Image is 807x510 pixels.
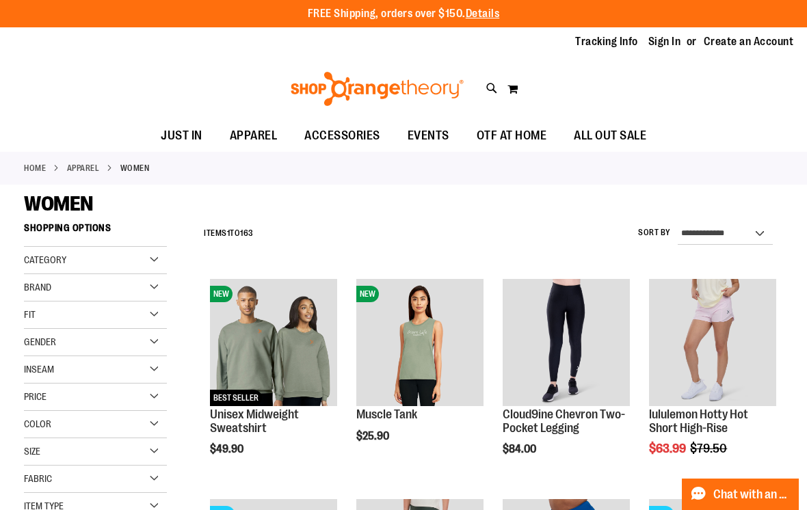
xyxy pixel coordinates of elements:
a: lululemon Hotty Hot Short High-Rise [649,407,748,435]
span: $49.90 [210,443,246,455]
a: Cloud9ine Chevron Two-Pocket Legging [503,407,625,435]
span: OTF AT HOME [477,120,547,151]
a: Muscle Tank [356,407,417,421]
span: NEW [356,286,379,302]
span: ACCESSORIES [304,120,380,151]
a: Muscle TankNEW [356,279,484,408]
a: lululemon Hotty Hot Short High-Rise [649,279,776,408]
span: Inseam [24,364,54,375]
span: Category [24,254,66,265]
div: product [496,272,637,490]
img: Shop Orangetheory [289,72,466,106]
span: Gender [24,336,56,347]
span: JUST IN [161,120,202,151]
a: Create an Account [704,34,794,49]
span: $84.00 [503,443,538,455]
span: EVENTS [408,120,449,151]
span: Color [24,418,51,429]
span: WOMEN [24,192,93,215]
a: Details [466,8,500,20]
span: Fabric [24,473,52,484]
div: product [349,272,490,477]
strong: WOMEN [120,162,150,174]
label: Sort By [638,227,671,239]
span: BEST SELLER [210,390,262,406]
a: Home [24,162,46,174]
span: Brand [24,282,51,293]
h2: Items to [204,223,254,244]
div: product [203,272,344,490]
a: Cloud9ine Chevron Two-Pocket Legging [503,279,630,408]
a: APPAREL [67,162,100,174]
span: ALL OUT SALE [574,120,646,151]
strong: Shopping Options [24,216,167,247]
span: Chat with an Expert [713,488,791,501]
span: Size [24,446,40,457]
a: Unisex Midweight Sweatshirt [210,407,299,435]
a: Unisex Midweight SweatshirtNEWBEST SELLER [210,279,337,408]
span: 163 [240,228,254,238]
span: Fit [24,309,36,320]
p: FREE Shipping, orders over $150. [308,6,500,22]
img: Unisex Midweight Sweatshirt [210,279,337,406]
span: $63.99 [649,442,688,455]
img: Cloud9ine Chevron Two-Pocket Legging [503,279,630,406]
span: NEW [210,286,233,302]
span: 1 [227,228,230,238]
span: $79.50 [690,442,729,455]
a: Tracking Info [575,34,638,49]
div: product [642,272,783,490]
button: Chat with an Expert [682,479,799,510]
img: lululemon Hotty Hot Short High-Rise [649,279,776,406]
a: Sign In [648,34,681,49]
span: APPAREL [230,120,278,151]
span: Price [24,391,47,402]
span: $25.90 [356,430,391,442]
img: Muscle Tank [356,279,484,406]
